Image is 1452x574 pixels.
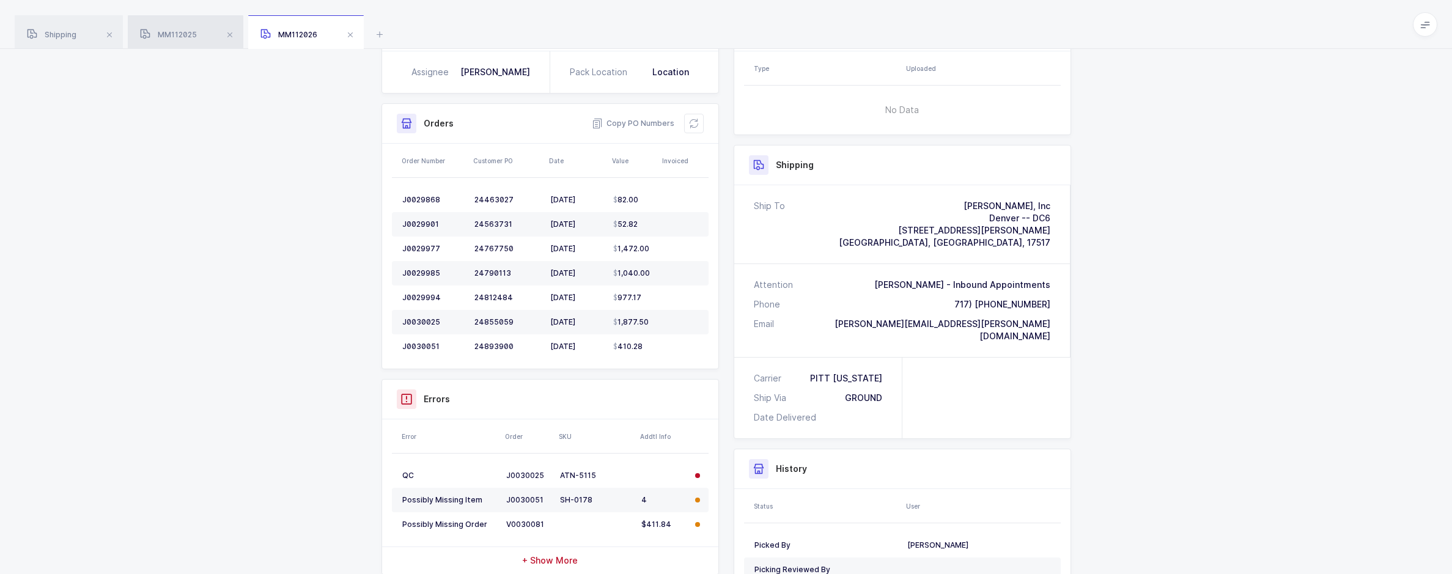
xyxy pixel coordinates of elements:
div: Order [505,432,551,441]
h3: History [776,463,807,475]
div: [DATE] [550,342,603,351]
div: 24563731 [474,219,540,229]
div: Assignee [411,66,449,78]
div: Date [549,156,605,166]
span: 1,040.00 [613,268,650,278]
div: V0030081 [506,520,550,529]
div: 24812484 [474,293,540,303]
div: ATN-5115 [560,471,632,480]
div: Location [652,66,689,78]
div: 24855059 [474,317,540,327]
div: Denver -- DC6 [839,212,1050,224]
div: [DATE] [550,219,603,229]
div: [PERSON_NAME] - Inbound Appointments [874,279,1050,291]
div: QC [402,471,496,480]
div: Customer PO [473,156,542,166]
div: + Show More [382,547,718,574]
div: Ship To [754,200,785,249]
span: 1,877.50 [613,317,649,327]
span: 82.00 [613,195,638,205]
span: MM112026 [260,30,317,39]
div: 24463027 [474,195,540,205]
div: [PERSON_NAME][EMAIL_ADDRESS][PERSON_NAME][DOMAIN_NAME] [774,318,1050,342]
span: [GEOGRAPHIC_DATA], [GEOGRAPHIC_DATA], 17517 [839,237,1050,248]
div: J0029868 [402,195,465,205]
div: J0029994 [402,293,465,303]
div: Phone [754,298,780,311]
div: Ship Via [754,392,791,404]
div: Carrier [754,372,786,385]
div: SH-0178 [560,495,632,505]
span: MM112025 [140,30,197,39]
div: PITT [US_STATE] [810,372,882,385]
h3: Errors [424,393,450,405]
span: + Show More [522,554,578,567]
div: [DATE] [550,244,603,254]
div: J0029977 [402,244,465,254]
div: [PERSON_NAME] [907,540,1050,550]
div: J0030025 [402,317,465,327]
div: Type [754,64,899,73]
span: 52.82 [613,219,638,229]
div: Possibly Missing Item [402,495,496,505]
div: User [906,501,1057,511]
div: [DATE] [550,293,603,303]
div: $411.84 [641,520,685,529]
div: Uploaded [906,64,1057,73]
div: Error [402,432,498,441]
span: No Data [823,92,981,128]
div: Date Delivered [754,411,821,424]
div: Email [754,318,774,342]
div: [STREET_ADDRESS][PERSON_NAME] [839,224,1050,237]
div: J0030051 [506,495,550,505]
div: [DATE] [550,195,603,205]
div: Order Number [402,156,466,166]
div: 24790113 [474,268,540,278]
h3: Shipping [776,159,814,171]
div: 717) [PHONE_NUMBER] [954,298,1050,311]
button: Copy PO Numbers [592,117,674,130]
div: Possibly Missing Order [402,520,496,529]
div: Attention [754,279,793,291]
div: Picked By [754,540,897,550]
span: Shipping [27,30,76,39]
div: Status [754,501,899,511]
h3: Orders [424,117,454,130]
div: 24767750 [474,244,540,254]
div: Invoiced [662,156,705,166]
div: Addtl Info [640,432,687,441]
div: J0030051 [402,342,465,351]
div: 4 [641,495,685,505]
div: [DATE] [550,317,603,327]
div: SKU [559,432,633,441]
span: 1,472.00 [613,244,649,254]
div: [PERSON_NAME], Inc [839,200,1050,212]
div: 24893900 [474,342,540,351]
div: J0029901 [402,219,465,229]
div: [PERSON_NAME] [460,66,530,78]
div: [DATE] [550,268,603,278]
div: GROUND [845,392,882,404]
span: 410.28 [613,342,643,351]
div: J0029985 [402,268,465,278]
div: J0030025 [506,471,550,480]
span: 977.17 [613,293,641,303]
div: Pack Location [570,66,627,78]
div: Value [612,156,655,166]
